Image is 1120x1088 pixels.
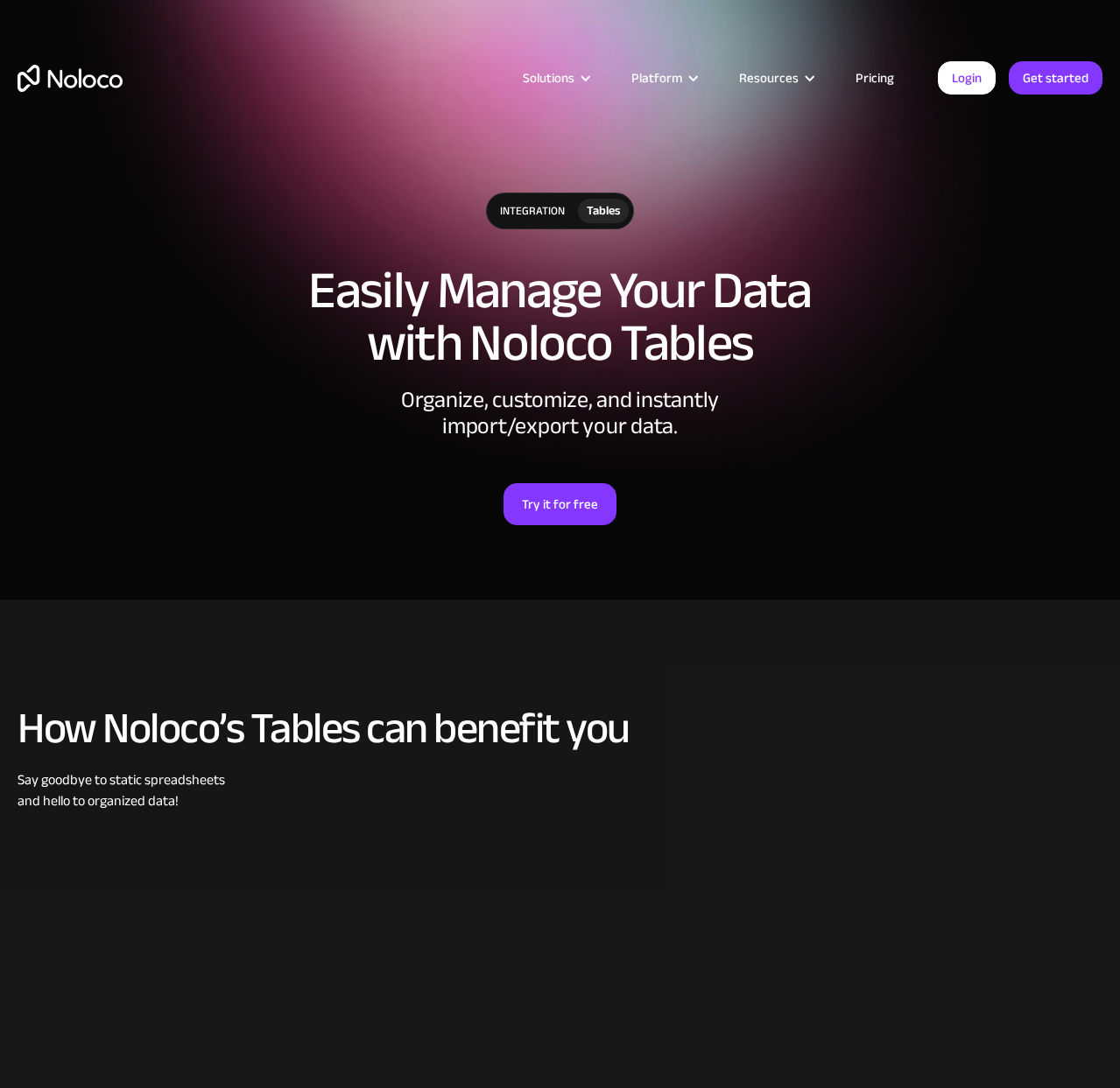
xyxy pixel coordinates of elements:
h1: Easily Manage Your Data with Noloco Tables [18,264,1102,369]
a: Pricing [834,67,916,89]
a: Get started [1009,61,1102,95]
div: Say goodbye to static spreadsheets and hello to organized data! [18,769,1102,811]
div: Solutions [501,67,609,89]
div: Resources [717,67,834,89]
div: Solutions [523,67,574,89]
a: home [18,65,123,92]
h2: How Noloco’s Tables can benefit you [18,705,1102,752]
a: Try it for free [504,483,616,525]
div: integration [487,193,578,228]
a: Login [938,61,996,95]
div: Organize, customize, and instantly import/export your data. [298,387,823,439]
div: Platform [609,67,717,89]
div: Platform [631,67,682,89]
div: Try it for free [522,493,598,516]
div: Resources [739,67,799,89]
div: Tables [587,201,620,221]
